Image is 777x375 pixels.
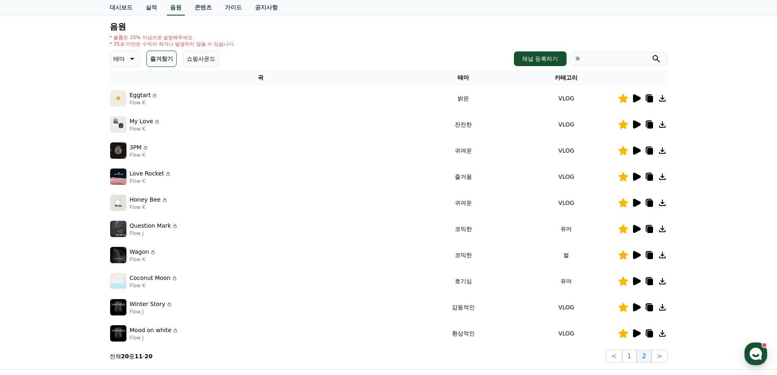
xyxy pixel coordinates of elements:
[412,85,515,111] td: 밝은
[110,41,235,47] p: * 35초 미만은 수익이 적거나 발생하지 않을 수 있습니다.
[75,271,84,278] span: 대화
[130,308,173,315] p: Flow J
[130,248,149,256] p: Wagon
[651,350,667,363] button: >
[113,53,125,64] p: 테마
[110,70,412,85] th: 곡
[130,335,179,341] p: Flow J
[110,22,668,31] h4: 음원
[135,353,142,359] strong: 11
[2,259,54,279] a: 홈
[110,142,126,159] img: music
[130,326,172,335] p: Mood on white
[110,247,126,263] img: music
[606,350,622,363] button: <
[110,34,235,41] p: * 볼륨은 15% 이상으로 설정해주세요.
[515,190,618,216] td: VLOG
[130,152,149,158] p: Flow K
[412,268,515,294] td: 호기심
[130,178,172,184] p: Flow K
[110,352,153,360] p: 전체 중 -
[110,195,126,211] img: music
[412,242,515,268] td: 코믹한
[412,138,515,164] td: 귀여운
[145,353,153,359] strong: 20
[110,90,126,107] img: music
[515,216,618,242] td: 유머
[130,282,178,289] p: Flow K
[110,325,126,342] img: music
[146,51,177,67] button: 즐겨찾기
[412,320,515,346] td: 환상적인
[515,70,618,85] th: 카테고리
[412,294,515,320] td: 감동적인
[130,274,170,282] p: Coconut Moon
[26,271,31,277] span: 홈
[637,350,651,363] button: 2
[110,51,140,67] button: 테마
[412,111,515,138] td: 잔잔한
[130,230,179,237] p: Flow J
[515,268,618,294] td: 유머
[515,294,618,320] td: VLOG
[514,51,566,66] button: 채널 등록하기
[126,271,136,277] span: 설정
[515,138,618,164] td: VLOG
[130,204,168,211] p: Flow K
[515,320,618,346] td: VLOG
[412,216,515,242] td: 코믹한
[130,91,151,100] p: Eggtart
[130,126,161,132] p: Flow K
[110,273,126,289] img: music
[130,169,164,178] p: Love Rocket
[110,169,126,185] img: music
[130,100,158,106] p: Flow K
[130,256,157,263] p: Flow K
[183,51,219,67] button: 쇼핑사운드
[54,259,105,279] a: 대화
[110,299,126,315] img: music
[515,85,618,111] td: VLOG
[412,70,515,85] th: 테마
[412,164,515,190] td: 즐거움
[412,190,515,216] td: 귀여운
[515,242,618,268] td: 썰
[130,143,142,152] p: 3PM
[515,111,618,138] td: VLOG
[130,195,161,204] p: Honey Bee
[105,259,157,279] a: 설정
[110,221,126,237] img: music
[130,222,171,230] p: Question Mark
[110,116,126,133] img: music
[622,350,637,363] button: 1
[121,353,129,359] strong: 20
[130,117,153,126] p: My Love
[130,300,166,308] p: Winter Story
[515,164,618,190] td: VLOG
